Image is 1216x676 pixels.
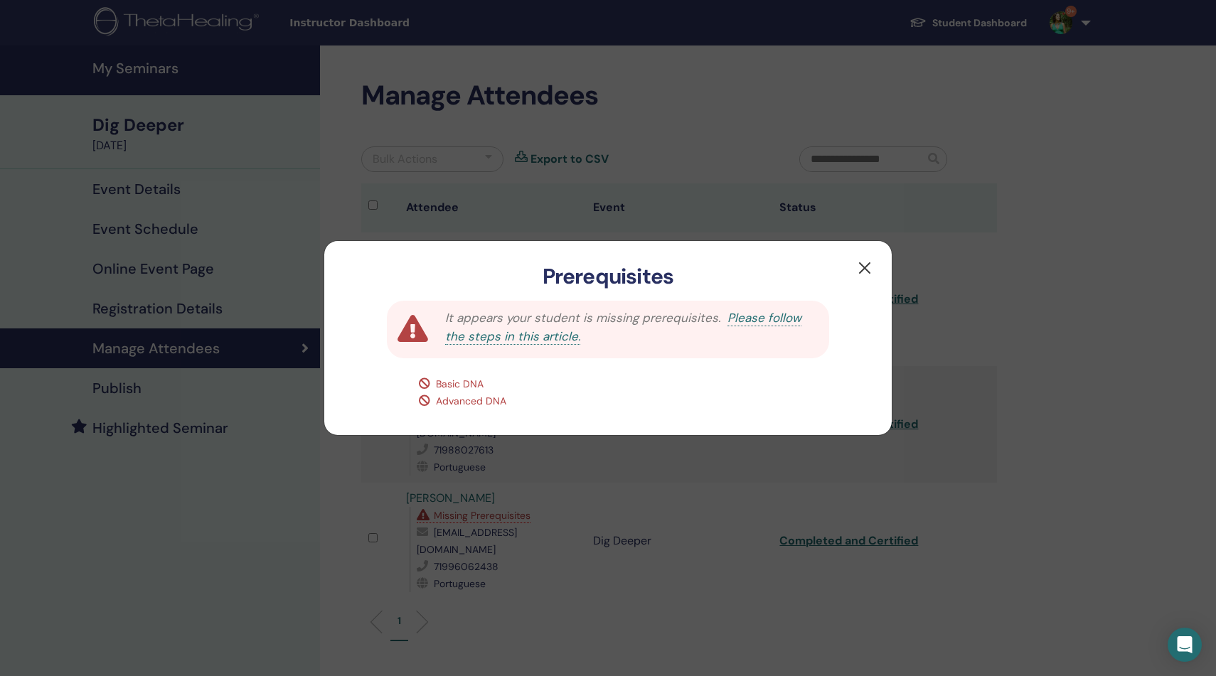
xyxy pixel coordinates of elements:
[347,264,869,289] h3: Prerequisites
[445,310,720,326] span: It appears your student is missing prerequisites.
[436,377,484,390] span: Basic DNA
[436,395,506,407] span: Advanced DNA
[445,310,801,345] a: Please follow the steps in this article.
[1168,628,1202,662] div: Open Intercom Messenger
